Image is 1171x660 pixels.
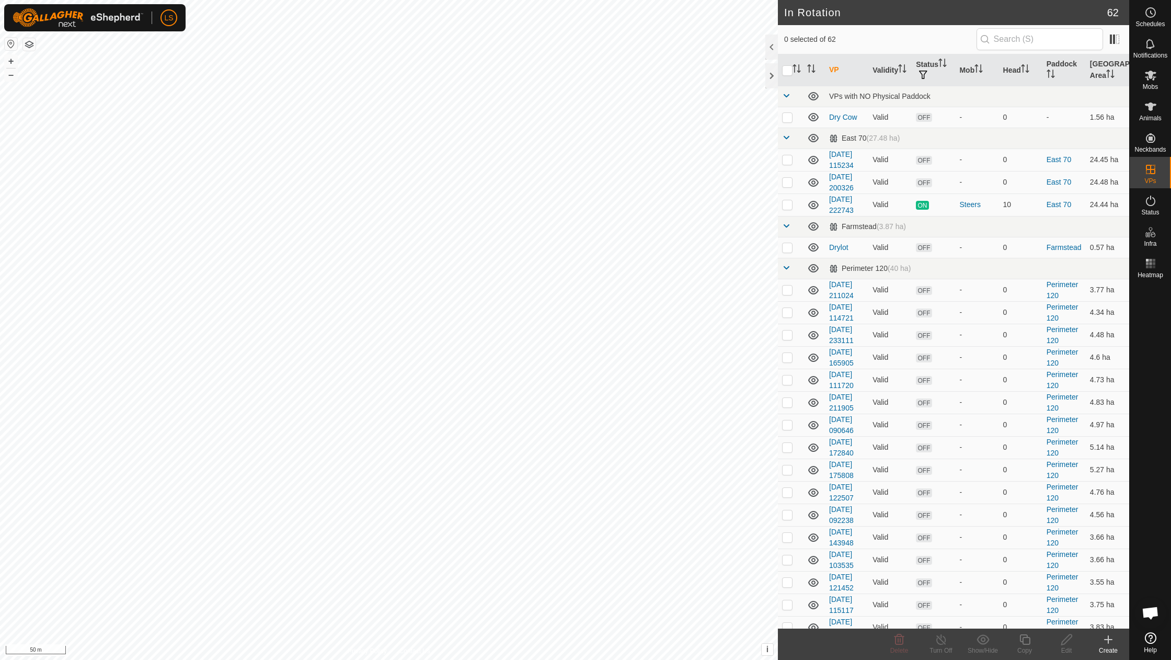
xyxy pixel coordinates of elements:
[916,488,932,497] span: OFF
[898,66,906,74] p-sorticon: Activate to sort
[1047,415,1078,435] a: Perimeter 120
[999,107,1042,128] td: 0
[1141,209,1159,215] span: Status
[999,369,1042,391] td: 0
[829,243,848,252] a: Drylot
[1047,155,1071,164] a: East 70
[916,466,932,475] span: OFF
[912,54,955,86] th: Status
[1086,391,1129,414] td: 4.83 ha
[1047,550,1078,570] a: Perimeter 120
[829,325,854,345] a: [DATE] 233111
[999,571,1042,594] td: 0
[1144,178,1156,184] span: VPs
[5,55,17,67] button: +
[916,354,932,362] span: OFF
[829,264,911,273] div: Perimeter 120
[23,38,36,51] button: Map Layers
[959,487,994,498] div: -
[1107,5,1119,20] span: 62
[1130,628,1171,657] a: Help
[959,554,994,565] div: -
[1133,52,1167,59] span: Notifications
[1047,438,1078,457] a: Perimeter 120
[829,618,854,637] a: [DATE] 184512
[999,459,1042,481] td: 0
[868,279,912,301] td: Valid
[938,60,947,69] p-sorticon: Activate to sort
[999,171,1042,194] td: 0
[1086,324,1129,346] td: 4.48 ha
[829,134,900,143] div: East 70
[829,438,854,457] a: [DATE] 172840
[974,66,983,74] p-sorticon: Activate to sort
[959,352,994,363] div: -
[999,504,1042,526] td: 0
[959,374,994,385] div: -
[959,599,994,610] div: -
[1086,436,1129,459] td: 5.14 ha
[829,393,854,412] a: [DATE] 211905
[1047,325,1078,345] a: Perimeter 120
[999,194,1042,216] td: 10
[868,391,912,414] td: Valid
[916,443,932,452] span: OFF
[1047,370,1078,390] a: Perimeter 120
[1134,146,1166,153] span: Neckbands
[916,511,932,520] span: OFF
[890,647,909,654] span: Delete
[1139,115,1162,121] span: Animals
[1086,594,1129,616] td: 3.75 ha
[1144,241,1156,247] span: Infra
[1144,647,1157,653] span: Help
[962,646,1004,655] div: Show/Hide
[1046,646,1087,655] div: Edit
[829,92,1125,100] div: VPs with NO Physical Paddock
[916,623,932,632] span: OFF
[916,286,932,295] span: OFF
[868,237,912,258] td: Valid
[829,222,906,231] div: Farmstead
[999,237,1042,258] td: 0
[999,616,1042,639] td: 0
[955,54,998,86] th: Mob
[1047,618,1078,637] a: Perimeter 120
[999,414,1042,436] td: 0
[829,415,854,435] a: [DATE] 090646
[868,414,912,436] td: Valid
[1086,549,1129,571] td: 3.66 ha
[5,69,17,81] button: –
[916,578,932,587] span: OFF
[959,154,994,165] div: -
[1047,348,1078,367] a: Perimeter 120
[829,150,854,169] a: [DATE] 115234
[829,348,854,367] a: [DATE] 165905
[916,331,932,340] span: OFF
[1087,646,1129,655] div: Create
[1086,369,1129,391] td: 4.73 ha
[916,243,932,252] span: OFF
[1047,528,1078,547] a: Perimeter 120
[877,222,906,231] span: (3.87 ha)
[784,34,977,45] span: 0 selected of 62
[868,346,912,369] td: Valid
[999,54,1042,86] th: Head
[1086,481,1129,504] td: 4.76 ha
[1143,84,1158,90] span: Mobs
[807,66,816,74] p-sorticon: Activate to sort
[868,107,912,128] td: Valid
[868,549,912,571] td: Valid
[1047,505,1078,525] a: Perimeter 120
[999,481,1042,504] td: 0
[868,459,912,481] td: Valid
[1086,107,1129,128] td: 1.56 ha
[1086,616,1129,639] td: 3.83 ha
[866,134,900,142] span: (27.48 ha)
[868,149,912,171] td: Valid
[868,324,912,346] td: Valid
[959,329,994,340] div: -
[959,532,994,543] div: -
[829,195,854,214] a: [DATE] 222743
[959,509,994,520] div: -
[888,264,911,272] span: (40 ha)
